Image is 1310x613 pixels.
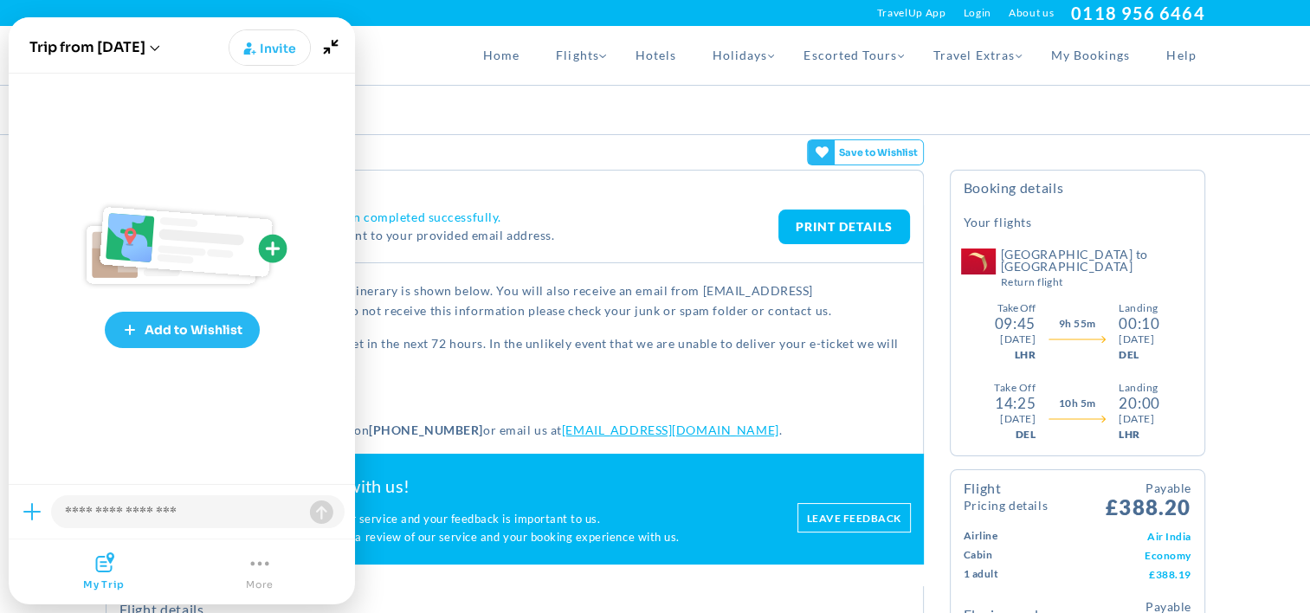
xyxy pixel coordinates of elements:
a: Home [465,26,538,85]
td: Airline [964,526,1062,545]
div: [DATE] [1119,411,1159,427]
a: My Bookings [1033,26,1149,85]
a: Travel Extras [915,26,1033,85]
div: [DATE] [1000,332,1036,347]
img: Air India [961,248,996,274]
gamitee-draggable-frame: Joyned Window [9,17,355,604]
h4: Flight [964,481,1048,512]
a: Holidays [694,26,785,85]
div: 14:25 [995,396,1036,411]
h2: Please share your experience with us! [119,475,780,497]
h5: Your Flights [964,214,1032,231]
strong: [PHONE_NUMBER] [369,423,483,437]
td: Air India [1062,526,1191,545]
a: Escorted Tours [785,26,915,85]
a: Hotels [617,26,694,85]
td: £388.19 [1062,565,1191,584]
div: Take Off [994,380,1036,396]
p: Your booking has been created and the itinerary is shown below. You will also receive an email fr... [119,281,910,321]
div: Take Off [997,300,1036,316]
p: We are continuously working to improve our service and your feedback is important to us. We will ... [119,510,780,547]
div: 09:45 [994,316,1035,332]
div: 00:10 [1119,316,1159,332]
td: Cabin [964,545,1062,565]
div: 20:00 [1119,396,1159,411]
a: Help [1148,26,1204,85]
gamitee-button: Get your friends' opinions [807,139,924,165]
a: 0118 956 6464 [1071,3,1204,23]
a: PRINT DETAILS [778,210,910,244]
a: [EMAIL_ADDRESS][DOMAIN_NAME] [562,423,779,437]
div: [DATE] [1000,411,1036,427]
a: Leave feedback [797,503,911,532]
span: 10h 5m [1059,396,1096,411]
p: A confirmation email has been sent to your provided email address. [163,225,778,245]
div: DEL [1016,427,1036,442]
td: 1 Adult [964,565,1062,584]
div: [DATE] [1119,332,1159,347]
small: Payable [1106,479,1191,497]
span: 9h 55m [1059,316,1096,332]
div: LHR [1119,427,1159,442]
div: Landing [1119,380,1159,396]
a: Flights [538,26,616,85]
h4: Booking Details [964,179,1191,210]
h2: Booking Confirmation [119,179,910,197]
div: DEL [1119,347,1159,363]
small: Return Flight [1001,277,1191,287]
small: Pricing Details [964,500,1048,512]
h4: Thank You. Your booking has been completed successfully. [163,210,778,225]
div: Landing [1119,300,1159,316]
h5: [GEOGRAPHIC_DATA] to [GEOGRAPHIC_DATA] [1001,248,1191,287]
td: Economy [1062,545,1191,565]
div: LHR [1014,347,1035,363]
p: For any further assistance please call us on or email us at . [119,420,910,440]
p: You should expect to receive your e-ticket in the next 72 hours. In the unlikely event that we ar... [119,333,910,374]
span: £388.20 [1106,479,1191,518]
